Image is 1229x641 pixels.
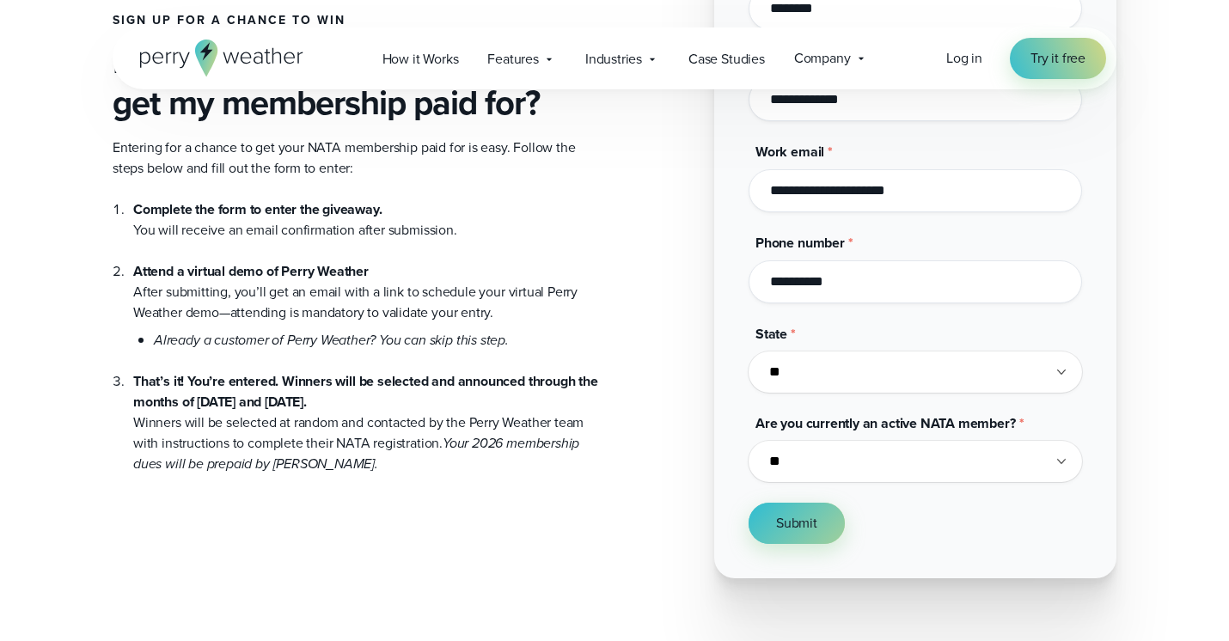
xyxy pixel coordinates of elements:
em: Your 2026 membership dues will be prepaid by [PERSON_NAME]. [133,433,579,473]
li: After submitting, you’ll get an email with a link to schedule your virtual Perry Weather demo—att... [133,241,601,351]
h4: Sign up for a chance to win [113,14,601,27]
span: Industries [585,49,642,70]
span: Company [794,48,851,69]
li: Winners will be selected at random and contacted by the Perry Weather team with instructions to c... [133,351,601,474]
strong: Complete the form to enter the giveaway. [133,199,382,219]
span: Features [487,49,539,70]
span: Phone number [755,233,845,253]
li: You will receive an email confirmation after submission. [133,199,601,241]
span: State [755,324,787,344]
span: Are you currently an active NATA member? [755,413,1016,433]
p: Entering for a chance to get your NATA membership paid for is easy. Follow the steps below and fi... [113,137,601,179]
strong: That’s it! You’re entered. Winners will be selected and announced through the months of [DATE] an... [133,371,598,412]
a: Try it free [1010,38,1106,79]
a: Log in [946,48,982,69]
a: How it Works [368,41,474,76]
a: Case Studies [674,41,780,76]
span: Submit [776,513,817,534]
h3: How do I enter for a chance to get my membership paid for? [113,41,601,124]
span: How it Works [382,49,459,70]
em: Already a customer of Perry Weather? You can skip this step. [154,330,509,350]
span: Work email [755,142,824,162]
span: Log in [946,48,982,68]
button: Submit [749,503,845,544]
span: Try it free [1030,48,1085,69]
strong: Attend a virtual demo of Perry Weather [133,261,369,281]
span: Case Studies [688,49,765,70]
